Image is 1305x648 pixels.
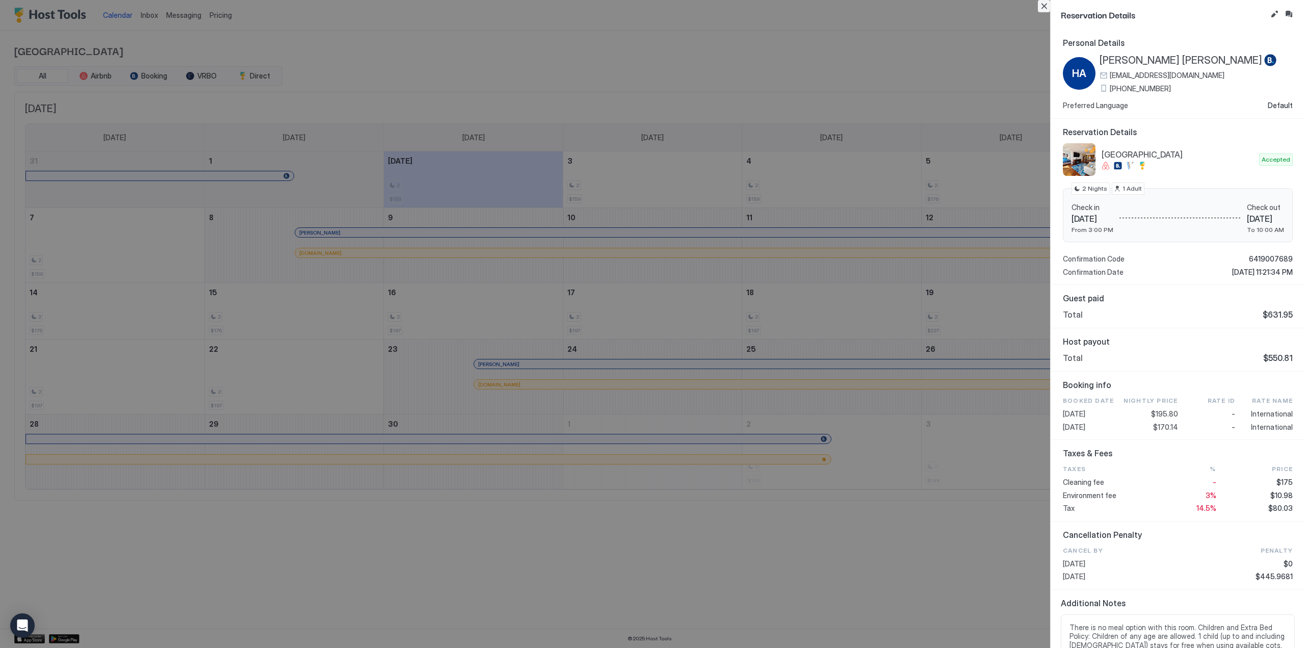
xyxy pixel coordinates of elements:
span: Nightly Price [1124,396,1178,405]
span: Accepted [1262,155,1290,164]
span: International [1251,423,1293,432]
span: Total [1063,353,1083,363]
span: $10.98 [1270,491,1293,500]
span: Default [1268,101,1293,110]
span: Preferred Language [1063,101,1128,110]
span: Penalty [1261,546,1293,555]
span: Rate ID [1208,396,1235,405]
span: Taxes & Fees [1063,448,1293,458]
span: - [1232,423,1235,432]
span: 1 Adult [1123,184,1142,193]
span: Confirmation Code [1063,254,1125,264]
span: $0 [1284,559,1293,568]
span: [DATE] [1063,409,1120,419]
span: $175 [1276,478,1293,487]
span: From 3:00 PM [1072,226,1113,234]
span: Tax [1063,504,1139,513]
span: To 10:00 AM [1247,226,1284,234]
span: % [1210,464,1216,474]
div: Open Intercom Messenger [10,613,35,638]
span: [PERSON_NAME] [PERSON_NAME] [1100,54,1262,67]
span: [EMAIL_ADDRESS][DOMAIN_NAME] [1110,71,1224,80]
span: Reservation Details [1063,127,1293,137]
span: $631.95 [1263,309,1293,320]
button: Edit reservation [1268,8,1281,20]
span: Taxes [1063,464,1139,474]
span: 6419007689 [1249,254,1293,264]
span: [DATE] [1063,559,1178,568]
span: $550.81 [1263,353,1293,363]
span: Personal Details [1063,38,1293,48]
span: Rate Name [1252,396,1293,405]
span: [DATE] [1063,423,1120,432]
span: Additional Notes [1061,598,1295,608]
span: Host payout [1063,336,1293,347]
span: Cancellation Penalty [1063,530,1293,540]
span: Cleaning fee [1063,478,1139,487]
span: Guest paid [1063,293,1293,303]
span: International [1251,409,1293,419]
span: Check out [1247,203,1284,212]
span: 14.5% [1196,504,1216,513]
span: [DATE] [1247,214,1284,224]
span: 2 Nights [1082,184,1107,193]
span: Environment fee [1063,491,1139,500]
span: 3% [1206,491,1216,500]
span: Reservation Details [1061,8,1266,21]
span: [GEOGRAPHIC_DATA] [1102,149,1255,160]
span: Check in [1072,203,1113,212]
span: Price [1272,464,1293,474]
span: Booking info [1063,380,1293,390]
span: CANCEL BY [1063,546,1178,555]
span: [PHONE_NUMBER] [1110,84,1171,93]
span: Booked Date [1063,396,1120,405]
span: Total [1063,309,1083,320]
span: $195.80 [1151,409,1178,419]
span: [DATE] 11:21:34 PM [1232,268,1293,277]
span: Confirmation Date [1063,268,1124,277]
button: Inbox [1283,8,1295,20]
div: listing image [1063,143,1095,176]
span: $170.14 [1153,423,1178,432]
span: $80.03 [1268,504,1293,513]
span: - [1213,478,1216,487]
span: [DATE] [1072,214,1113,224]
span: - [1232,409,1235,419]
span: [DATE] [1063,572,1178,581]
span: HA [1072,66,1086,81]
span: $445.9681 [1256,572,1293,581]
